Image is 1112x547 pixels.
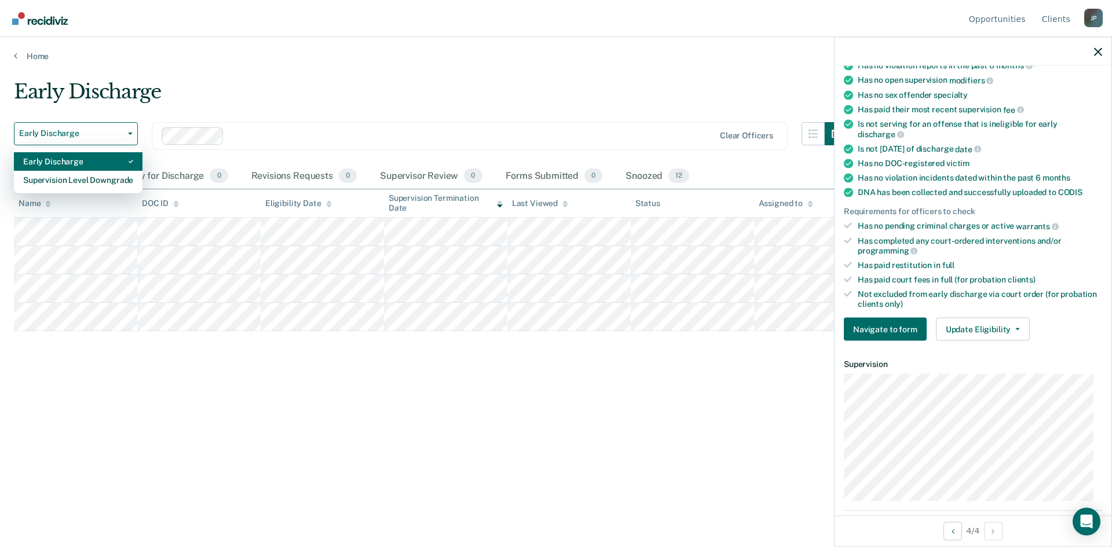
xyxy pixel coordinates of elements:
[23,171,133,189] div: Supervision Level Downgrade
[835,515,1111,546] div: 4 / 4
[858,289,1102,309] div: Not excluded from early discharge via court order (for probation clients
[19,199,51,208] div: Name
[1073,508,1100,535] div: Open Intercom Messenger
[946,159,970,168] span: victim
[1084,9,1103,27] div: J P
[858,221,1102,232] div: Has no pending criminal charges or active
[885,299,903,308] span: only)
[858,159,1102,168] div: Has no DOC-registered
[858,188,1102,197] div: DNA has been collected and successfully uploaded to
[464,168,482,183] span: 0
[984,522,1003,540] button: Next Opportunity
[942,260,954,270] span: full
[858,90,1102,100] div: Has no sex offender
[142,199,179,208] div: DOC ID
[996,61,1033,70] span: months
[858,260,1102,270] div: Has paid restitution in
[339,168,357,183] span: 0
[12,12,68,25] img: Recidiviz
[623,164,692,189] div: Snoozed
[14,80,848,113] div: Early Discharge
[249,164,359,189] div: Revisions Requests
[512,199,568,208] div: Last Viewed
[858,144,1102,154] div: Is not [DATE] of discharge
[1008,274,1036,284] span: clients)
[858,274,1102,284] div: Has paid court fees in full (for probation
[389,193,503,213] div: Supervision Termination Date
[635,199,660,208] div: Status
[943,522,962,540] button: Previous Opportunity
[858,104,1102,115] div: Has paid their most recent supervision
[844,318,931,341] a: Navigate to form link
[720,131,773,141] div: Clear officers
[844,359,1102,369] dt: Supervision
[949,75,994,85] span: modifiers
[503,164,605,189] div: Forms Submitted
[844,207,1102,216] div: Requirements for officers to check
[14,148,142,194] div: Dropdown Menu
[844,318,927,341] button: Navigate to form
[210,168,228,183] span: 0
[1016,221,1059,230] span: warrants
[23,152,133,171] div: Early Discharge
[584,168,602,183] span: 0
[265,199,332,208] div: Eligibility Date
[115,164,230,189] div: Ready for Discharge
[378,164,485,189] div: Supervisor Review
[934,90,968,99] span: specialty
[19,129,123,138] span: Early Discharge
[759,199,813,208] div: Assigned to
[1042,173,1070,182] span: months
[668,168,689,183] span: 12
[955,144,981,153] span: date
[1003,105,1024,114] span: fee
[1058,188,1082,197] span: CODIS
[858,173,1102,183] div: Has no violation incidents dated within the past 6
[1084,9,1103,27] button: Profile dropdown button
[858,129,904,138] span: discharge
[936,318,1030,341] button: Update Eligibility
[858,75,1102,86] div: Has no open supervision
[858,119,1102,139] div: Is not serving for an offense that is ineligible for early
[858,246,917,255] span: programming
[858,236,1102,255] div: Has completed any court-ordered interventions and/or
[14,51,1098,61] a: Home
